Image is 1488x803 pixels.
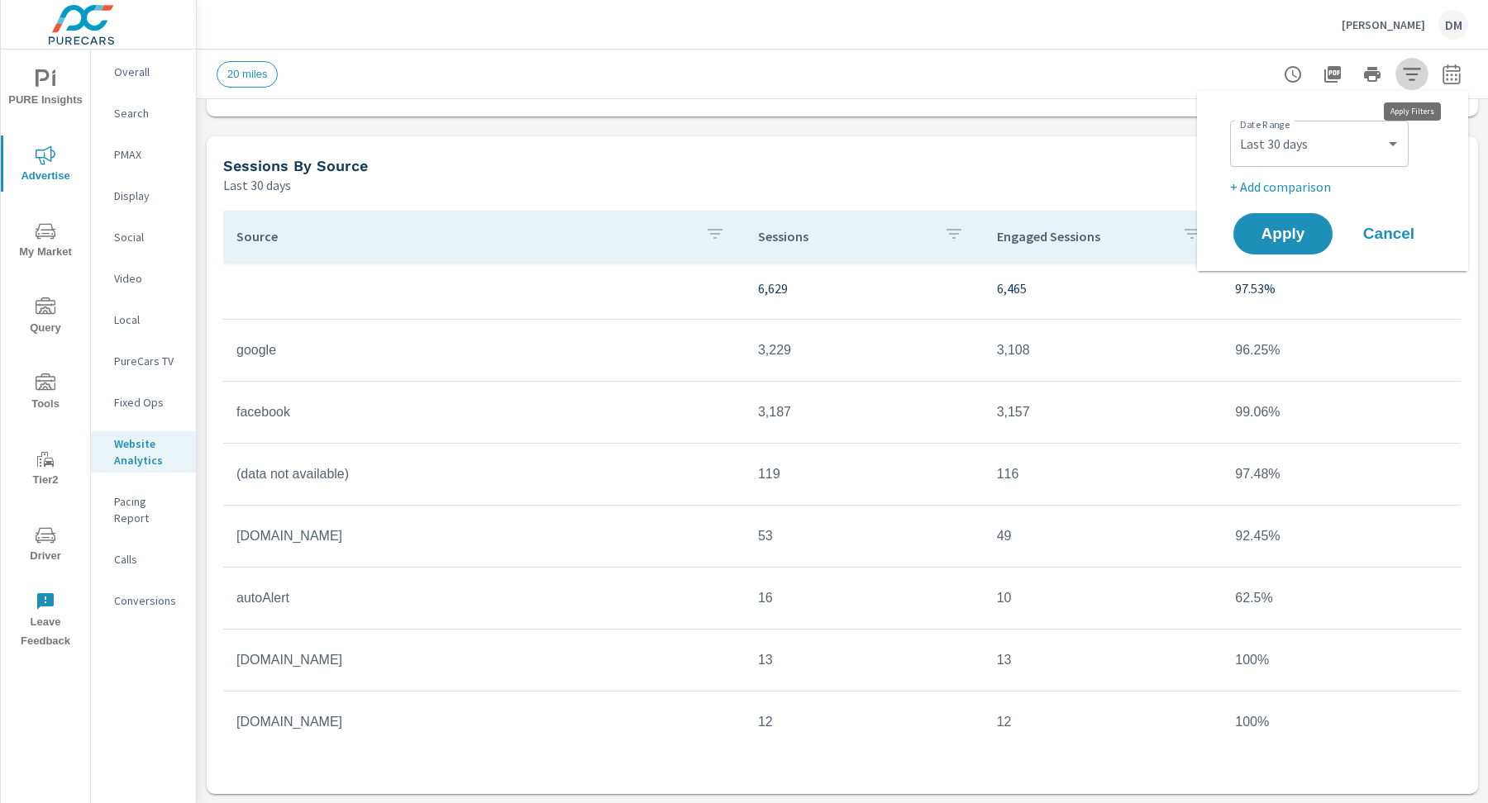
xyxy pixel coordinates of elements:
[91,101,196,126] div: Search
[984,701,1223,743] td: 12
[1233,213,1333,254] button: Apply
[91,431,196,473] div: Website Analytics
[745,454,984,495] td: 119
[1,50,90,658] div: nav menu
[1339,213,1438,254] button: Cancel
[1222,392,1461,433] td: 99.06%
[1342,17,1425,32] p: [PERSON_NAME]
[114,592,183,609] p: Conversions
[745,639,984,681] td: 13
[1356,58,1389,91] button: Print Report
[114,146,183,163] p: PMAX
[91,307,196,332] div: Local
[91,390,196,415] div: Fixed Ops
[1222,516,1461,557] td: 92.45%
[6,221,85,262] span: My Market
[6,373,85,414] span: Tools
[745,701,984,743] td: 12
[997,278,1209,298] p: 6,465
[223,577,745,619] td: autoAlert
[1438,10,1468,40] div: DM
[6,145,85,186] span: Advertise
[91,547,196,572] div: Calls
[745,330,984,371] td: 3,229
[91,59,196,84] div: Overall
[114,64,183,80] p: Overall
[984,577,1223,619] td: 10
[1222,454,1461,495] td: 97.48%
[1222,701,1461,743] td: 100%
[114,435,183,468] p: Website Analytics
[223,175,291,195] p: Last 30 days
[223,454,745,495] td: (data not available)
[1222,577,1461,619] td: 62.5%
[91,588,196,613] div: Conversions
[114,394,183,411] p: Fixed Ops
[745,392,984,433] td: 3,187
[1222,330,1461,371] td: 96.25%
[217,68,277,80] span: 20 miles
[114,229,183,245] p: Social
[223,701,745,743] td: [DOMAIN_NAME]
[114,105,183,121] p: Search
[1356,226,1422,241] span: Cancel
[6,449,85,490] span: Tier2
[114,311,183,328] p: Local
[1250,226,1316,241] span: Apply
[6,592,85,651] span: Leave Feedback
[745,577,984,619] td: 16
[91,142,196,167] div: PMAX
[236,228,692,245] p: Source
[114,188,183,204] p: Display
[1222,639,1461,681] td: 100%
[984,516,1223,557] td: 49
[91,349,196,373] div: PureCars TV
[91,183,196,208] div: Display
[91,225,196,249] div: Social
[6,69,85,110] span: PURE Insights
[223,157,368,174] h5: Sessions By Source
[114,493,183,526] p: Pacing Report
[1316,58,1349,91] button: "Export Report to PDF"
[114,551,183,568] p: Calls
[758,228,931,245] p: Sessions
[1230,177,1442,197] p: + Add comparison
[114,270,183,287] p: Video
[91,489,196,530] div: Pacing Report
[223,330,745,371] td: google
[6,297,85,338] span: Query
[1435,58,1468,91] button: Select Date Range
[984,392,1223,433] td: 3,157
[745,516,984,557] td: 53
[223,639,745,681] td: [DOMAIN_NAME]
[6,525,85,566] span: Driver
[223,516,745,557] td: [DOMAIN_NAME]
[984,454,1223,495] td: 116
[758,278,971,298] p: 6,629
[1235,278,1447,298] p: 97.53%
[997,228,1170,245] p: Engaged Sessions
[984,330,1223,371] td: 3,108
[223,392,745,433] td: facebook
[114,353,183,369] p: PureCars TV
[91,266,196,291] div: Video
[984,639,1223,681] td: 13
